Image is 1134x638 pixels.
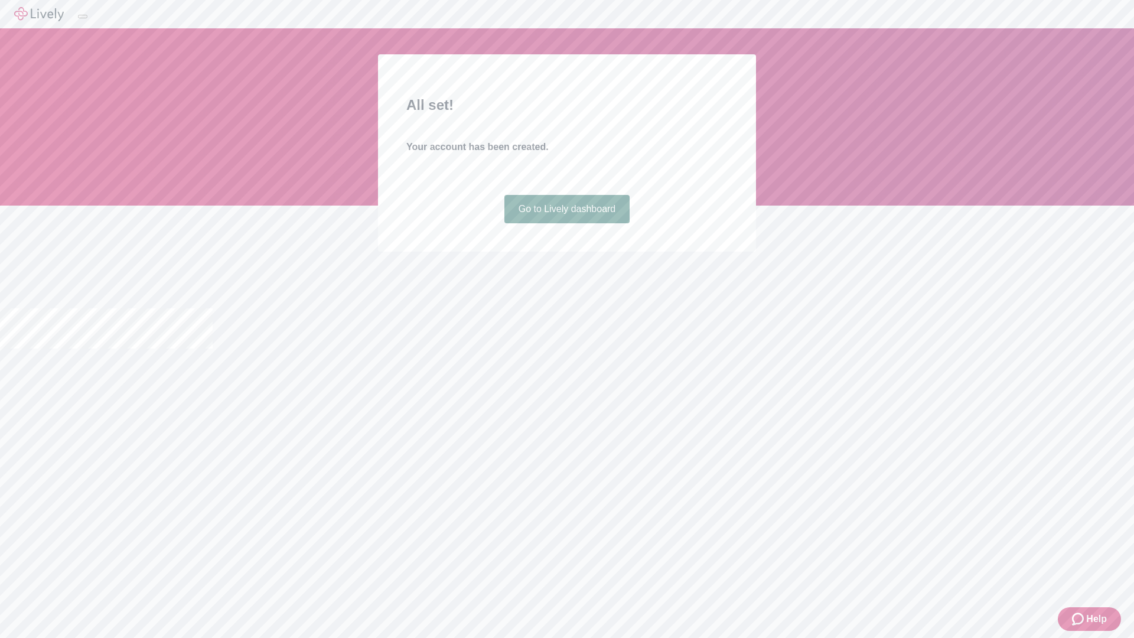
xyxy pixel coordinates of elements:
[406,95,728,116] h2: All set!
[1086,612,1107,626] span: Help
[504,195,630,223] a: Go to Lively dashboard
[78,15,87,18] button: Log out
[1058,607,1121,631] button: Zendesk support iconHelp
[406,140,728,154] h4: Your account has been created.
[14,7,64,21] img: Lively
[1072,612,1086,626] svg: Zendesk support icon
